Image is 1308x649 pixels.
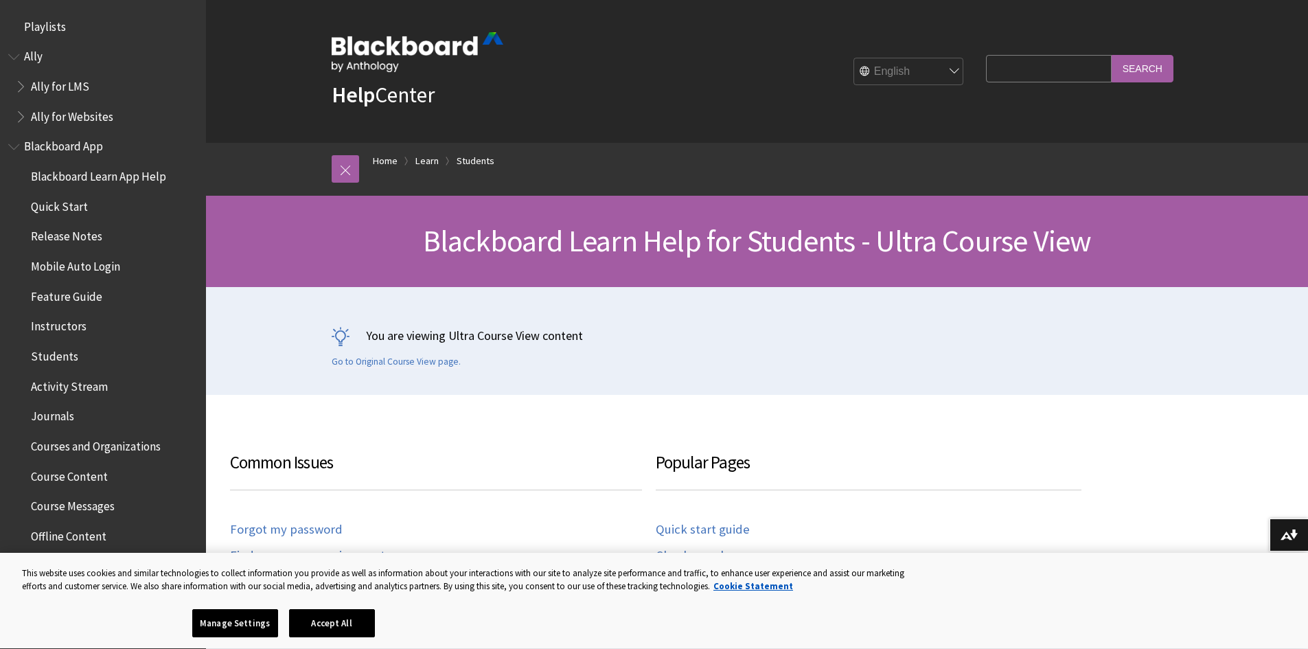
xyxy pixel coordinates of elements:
a: Students [457,152,494,170]
div: This website uses cookies and similar technologies to collect information you provide as well as ... [22,567,916,593]
span: Course Content [31,465,108,483]
span: Blackboard Learn App Help [31,165,166,183]
span: Ally [24,45,43,64]
a: Go to Original Course View page. [332,356,461,368]
span: Journals [31,405,74,424]
span: Blackboard Learn Help for Students - Ultra Course View [423,222,1092,260]
span: Instructors [31,315,87,334]
button: Manage Settings [192,609,278,638]
span: Feature Guide [31,285,102,304]
span: Quick Start [31,195,88,214]
nav: Book outline for Playlists [8,15,198,38]
span: Release Notes [31,225,102,244]
a: HelpCenter [332,81,435,109]
span: Courses and Organizations [31,435,161,453]
nav: Book outline for Anthology Ally Help [8,45,198,128]
a: Learn [415,152,439,170]
a: Forgot my password [230,522,343,538]
a: Home [373,152,398,170]
span: Blackboard App [24,135,103,154]
img: Blackboard by Anthology [332,32,503,72]
button: Accept All [289,609,375,638]
span: Course Messages [31,495,115,514]
a: Check your browser [656,548,766,564]
span: Ally for Websites [31,105,113,124]
input: Search [1112,55,1173,82]
span: Playlists [24,15,66,34]
select: Site Language Selector [854,58,964,86]
a: Find or open my assignment [230,548,385,564]
span: Offline Content [31,525,106,543]
span: Ally for LMS [31,75,89,93]
h3: Common Issues [230,450,642,490]
strong: Help [332,81,375,109]
h3: Popular Pages [656,450,1081,490]
span: Students [31,345,78,363]
p: You are viewing Ultra Course View content [332,327,1183,344]
a: Quick start guide [656,522,750,538]
span: Mobile Auto Login [31,255,120,273]
span: Activity Stream [31,375,108,394]
a: More information about your privacy, opens in a new tab [713,581,793,593]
